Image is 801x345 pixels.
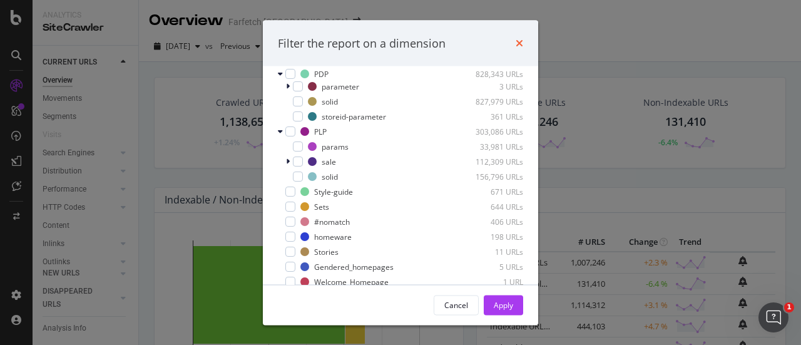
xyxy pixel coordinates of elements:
[314,126,327,137] div: PLP
[314,232,352,242] div: homeware
[322,81,359,92] div: parameter
[314,277,389,287] div: Welcome_Homepage
[494,299,513,310] div: Apply
[263,20,538,325] div: modal
[516,35,523,51] div: times
[462,157,523,167] div: 112,309 URLs
[462,142,523,152] div: 33,981 URLs
[322,111,386,122] div: storeid-parameter
[462,69,523,80] div: 828,343 URLs
[322,172,338,182] div: solid
[314,247,339,257] div: Stories
[314,69,329,80] div: PDP
[314,217,350,227] div: #nomatch
[484,295,523,315] button: Apply
[462,126,523,137] div: 303,086 URLs
[462,111,523,122] div: 361 URLs
[444,299,468,310] div: Cancel
[462,262,523,272] div: 5 URLs
[462,172,523,182] div: 156,796 URLs
[322,142,349,152] div: params
[462,277,523,287] div: 1 URL
[462,202,523,212] div: 644 URLs
[462,81,523,92] div: 3 URLs
[314,262,394,272] div: Gendered_homepages
[434,295,479,315] button: Cancel
[462,187,523,197] div: 671 URLs
[314,187,353,197] div: Style-guide
[758,302,788,332] iframe: Intercom live chat
[322,157,336,167] div: sale
[322,96,338,107] div: solid
[784,302,794,312] span: 1
[462,96,523,107] div: 827,979 URLs
[278,35,446,51] div: Filter the report on a dimension
[462,247,523,257] div: 11 URLs
[462,217,523,227] div: 406 URLs
[462,232,523,242] div: 198 URLs
[314,202,329,212] div: Sets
